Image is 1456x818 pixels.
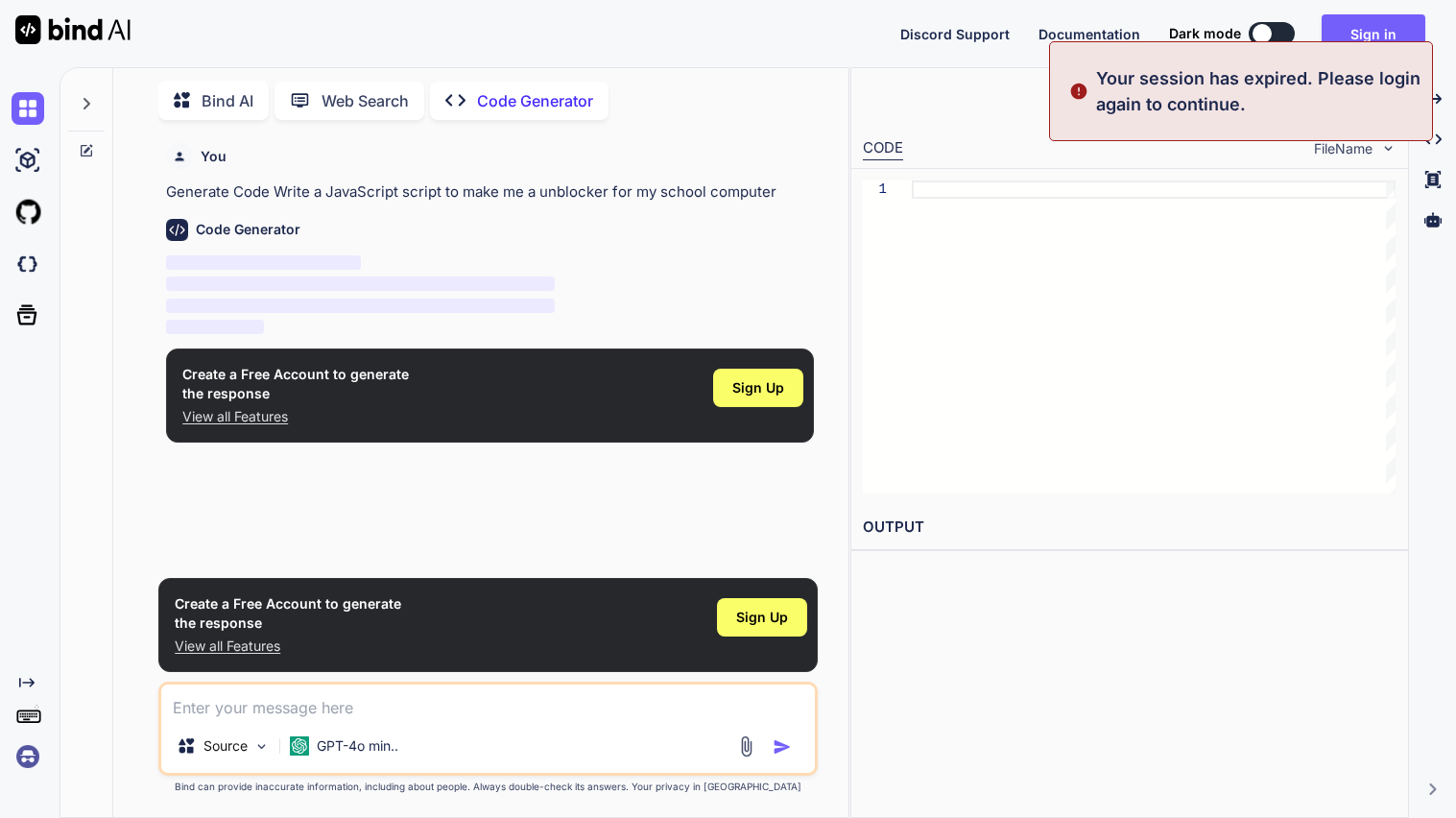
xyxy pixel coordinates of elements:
span: Sign Up [736,608,788,627]
h1: Create a Free Account to generate the response [182,365,409,403]
button: Discord Support [900,24,1010,44]
p: Web Search [322,89,409,112]
span: ‌ [166,255,361,270]
img: Bind AI [15,15,131,44]
img: darkCloudIdeIcon [12,248,44,280]
div: CODE [863,137,903,160]
p: Bind AI [202,89,253,112]
span: FileName [1314,139,1372,158]
button: Sign in [1322,14,1425,53]
h2: OUTPUT [851,505,1408,550]
h6: You [201,147,227,166]
p: Code Generator [477,89,593,112]
p: Your session has expired. Please login again to continue. [1096,65,1420,117]
p: Generate Code Write a JavaScript script to make me a unblocker for my school computer [166,181,814,204]
p: Source [203,736,248,756]
img: attachment [735,735,757,758]
span: ‌ [166,277,555,291]
p: View all Features [175,637,401,656]
span: Sign Up [732,378,784,397]
span: ‌ [166,320,263,334]
img: alert [1069,65,1088,117]
img: ai-studio [12,144,44,177]
span: ‌ [166,299,555,313]
h6: Code Generator [196,220,300,239]
button: Documentation [1038,24,1140,44]
p: GPT-4o min.. [317,736,398,756]
span: Documentation [1038,26,1140,42]
h1: Create a Free Account to generate the response [175,594,401,633]
img: signin [12,740,44,773]
img: GPT-4o mini [290,736,309,756]
img: Pick Models [253,738,270,755]
p: View all Features [182,407,409,426]
span: Discord Support [900,26,1010,42]
div: 1 [863,180,887,199]
p: Bind can provide inaccurate information, including about people. Always double-check its answers.... [158,780,818,794]
img: chat [12,92,44,125]
img: githubLight [12,196,44,229]
img: icon [773,737,792,757]
span: Dark mode [1169,24,1241,43]
img: chevron down [1380,140,1396,156]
